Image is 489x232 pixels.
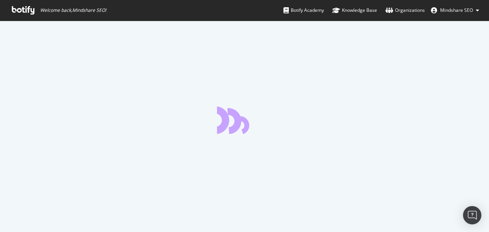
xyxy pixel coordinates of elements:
div: animation [217,106,272,134]
div: Knowledge Base [332,6,377,14]
button: Mindshare SEO [425,4,485,16]
div: Botify Academy [283,6,324,14]
span: Mindshare SEO [440,7,473,13]
span: Welcome back, Mindshare SEO ! [40,7,106,13]
div: Organizations [385,6,425,14]
div: Open Intercom Messenger [463,206,481,224]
